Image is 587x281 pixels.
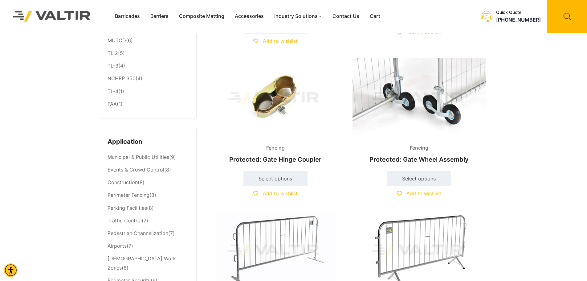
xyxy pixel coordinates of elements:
li: (9) [108,151,187,164]
a: [DEMOGRAPHIC_DATA] Work Zones [108,255,176,271]
li: (8) [108,176,187,189]
h2: Protected: Gate Wheel Assembly [353,153,486,166]
a: Construction [108,179,138,185]
li: (6) [108,35,187,47]
a: Composite Matting [174,12,230,21]
span: Add to wishlist [263,190,298,196]
a: TL-2 [108,50,118,56]
li: (6) [108,252,187,274]
li: (8) [108,189,187,202]
a: Select options for “Gate Hinge Coupler” [243,171,308,186]
a: Perimeter Fencing [108,192,149,198]
a: Parking Facilities [108,205,147,211]
a: Cart [365,12,385,21]
span: Fencing [262,143,289,153]
a: FAA [108,101,117,107]
img: Fencing [353,58,486,138]
a: Municipal & Public Utilities [108,154,169,160]
div: Accessibility Menu [4,263,18,277]
span: Add to wishlist [406,29,441,35]
span: Add to wishlist [406,190,441,196]
img: Valtir Rentals [5,3,99,30]
li: (1) [108,98,187,109]
a: Barricades [110,12,145,21]
a: Industry Solutions [269,12,327,21]
li: (5) [108,47,187,60]
a: call (888) 496-3625 [496,17,541,23]
li: (8) [108,164,187,176]
a: Traffic Control [108,217,142,224]
a: Add to wishlist [253,190,298,196]
a: FencingProtected: Gate Wheel Assembly [353,58,486,166]
li: (7) [108,240,187,252]
a: Airports [108,243,127,249]
a: NCHRP 350 [108,75,136,81]
img: Fencing [209,58,342,138]
span: Add to wishlist [263,38,298,44]
li: (4) [108,60,187,72]
a: TL-4 [108,88,118,94]
li: (8) [108,202,187,214]
a: Pedestrian Channelization [108,230,168,236]
span: Fencing [405,143,433,153]
li: (1) [108,85,187,98]
a: MUTCD [108,37,126,43]
div: Quick Quote [496,10,541,15]
a: Add to wishlist [253,38,298,44]
a: Contact Us [327,12,365,21]
h2: Protected: Gate Hinge Coupler [209,153,342,166]
a: Barriers [145,12,174,21]
a: Add to wishlist [397,29,441,35]
a: Add to wishlist [397,190,441,196]
a: Select options for “Gate Wheel Assembly” [387,171,451,186]
a: TL-3 [108,63,118,69]
li: (7) [108,214,187,227]
h4: Application [108,137,187,147]
li: (7) [108,227,187,240]
a: Accessories [230,12,269,21]
a: Events & Crowd Control [108,167,164,173]
a: FencingProtected: Gate Hinge Coupler [209,58,342,166]
li: (4) [108,72,187,85]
